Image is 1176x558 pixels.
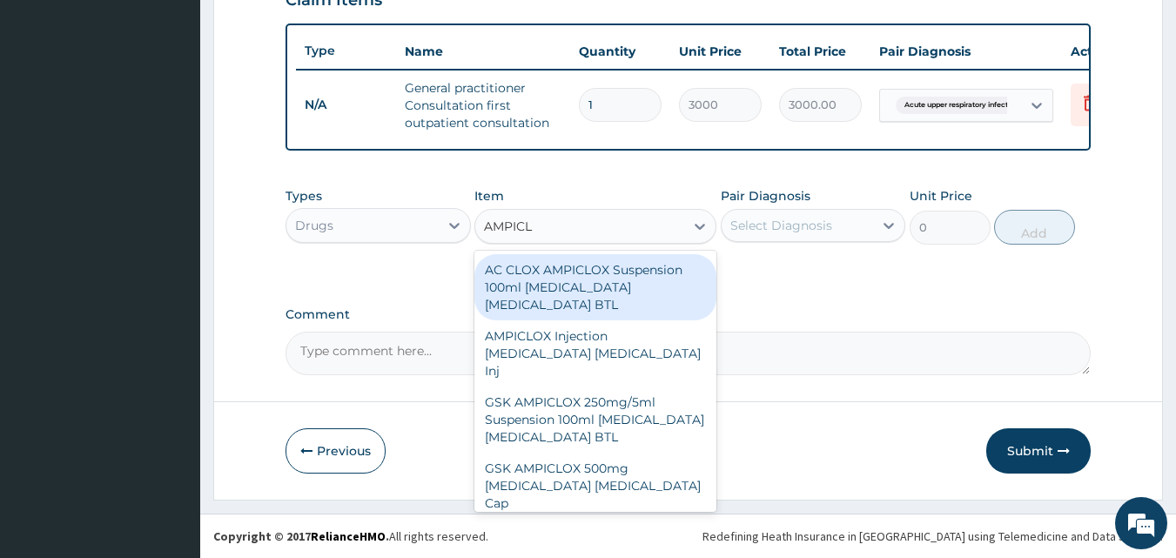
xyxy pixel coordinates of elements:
th: Total Price [770,34,870,69]
label: Item [474,187,504,205]
button: Previous [286,428,386,474]
label: Unit Price [910,187,972,205]
th: Actions [1062,34,1149,69]
th: Quantity [570,34,670,69]
button: Submit [986,428,1091,474]
button: Add [994,210,1075,245]
label: Pair Diagnosis [721,187,810,205]
label: Types [286,189,322,204]
div: GSK AMPICLOX 500mg [MEDICAL_DATA] [MEDICAL_DATA] Cap [474,453,716,519]
div: Select Diagnosis [730,217,832,234]
div: Redefining Heath Insurance in [GEOGRAPHIC_DATA] using Telemedicine and Data Science! [702,528,1163,545]
th: Unit Price [670,34,770,69]
div: Drugs [295,217,333,234]
th: Name [396,34,570,69]
a: RelianceHMO [311,528,386,544]
span: We're online! [101,168,240,344]
div: GSK AMPICLOX 250mg/5ml Suspension 100ml [MEDICAL_DATA] [MEDICAL_DATA] BTL [474,387,716,453]
span: Acute upper respiratory infect... [896,97,1022,114]
div: AMPICLOX Injection [MEDICAL_DATA] [MEDICAL_DATA] Inj [474,320,716,387]
div: Minimize live chat window [286,9,327,50]
img: d_794563401_company_1708531726252_794563401 [32,87,71,131]
div: AC CLOX AMPICLOX Suspension 100ml [MEDICAL_DATA] [MEDICAL_DATA] BTL [474,254,716,320]
td: N/A [296,89,396,121]
th: Pair Diagnosis [870,34,1062,69]
textarea: Type your message and hit 'Enter' [9,373,332,434]
td: General practitioner Consultation first outpatient consultation [396,71,570,140]
strong: Copyright © 2017 . [213,528,389,544]
footer: All rights reserved. [200,514,1176,558]
label: Comment [286,307,1092,322]
div: Chat with us now [91,97,292,120]
th: Type [296,35,396,67]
